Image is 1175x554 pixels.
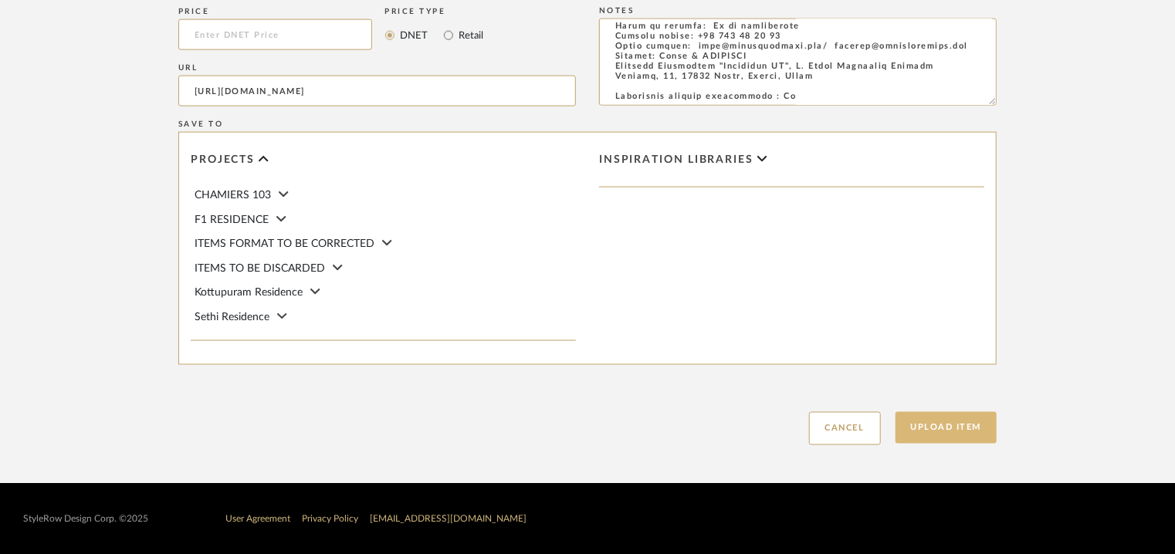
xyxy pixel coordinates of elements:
a: Privacy Policy [302,515,358,524]
label: DNET [399,27,428,44]
span: ITEMS FORMAT TO BE CORRECTED [195,238,374,249]
div: StyleRow Design Corp. ©2025 [23,514,148,525]
div: Notes [599,6,997,15]
span: CHAMIERS 103 [195,190,271,201]
div: URL [178,63,576,73]
input: Enter URL [178,76,576,106]
span: F1 RESIDENCE [195,215,269,225]
div: Price Type [385,7,484,16]
mat-radio-group: Select price type [385,19,484,50]
a: [EMAIL_ADDRESS][DOMAIN_NAME] [370,515,527,524]
span: ITEMS TO BE DISCARDED [195,263,325,274]
span: Projects [191,154,255,167]
button: Upload Item [896,412,997,444]
a: User Agreement [225,515,290,524]
span: Sethi Residence [195,312,269,323]
label: Retail [458,27,484,44]
button: Cancel [809,412,881,445]
input: Enter DNET Price [178,19,372,50]
div: Price [178,7,372,16]
span: Kottupuram Residence [195,287,303,298]
div: Save To [178,120,997,129]
span: Inspiration libraries [599,154,753,167]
